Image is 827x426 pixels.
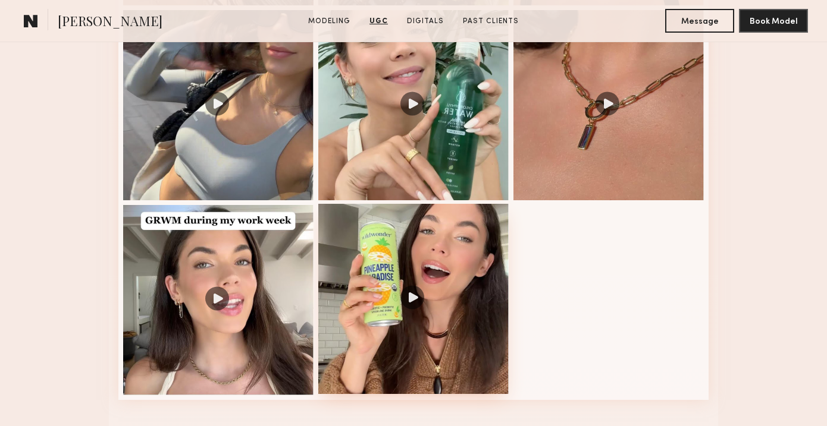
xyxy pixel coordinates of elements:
[739,15,808,26] a: Book Model
[303,16,355,27] a: Modeling
[365,16,393,27] a: UGC
[58,12,162,33] span: [PERSON_NAME]
[402,16,449,27] a: Digitals
[458,16,524,27] a: Past Clients
[739,9,808,33] button: Book Model
[665,9,734,33] button: Message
